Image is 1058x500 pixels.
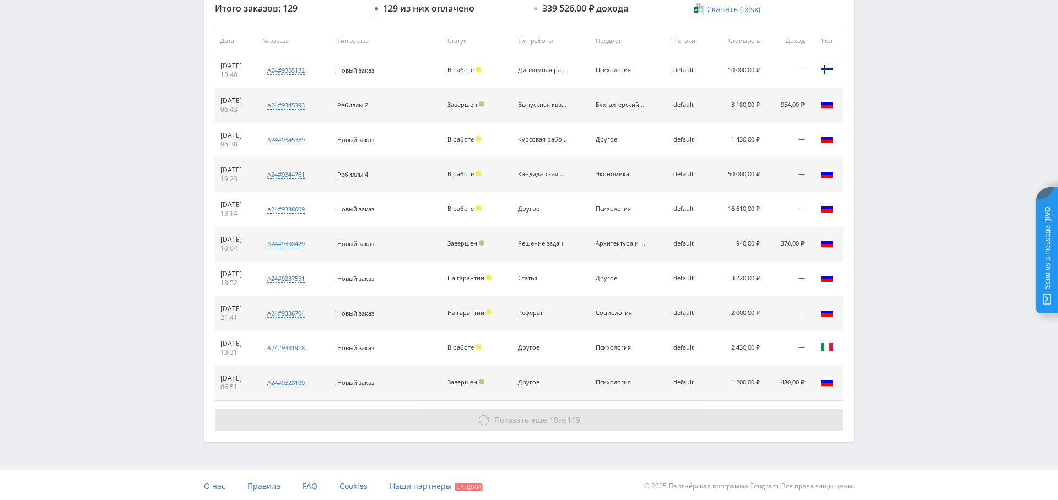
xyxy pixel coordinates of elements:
[215,29,257,53] th: Дата
[494,415,580,425] span: из
[596,171,645,178] div: Экономика
[668,29,710,53] th: Потоки
[337,344,374,352] span: Новый заказ
[518,171,568,178] div: Кандидатская диссертация
[518,309,568,317] div: Реферат
[673,171,705,178] div: default
[673,67,705,74] div: default
[220,200,251,209] div: [DATE]
[486,275,492,280] span: Холд
[479,101,484,107] span: Подтвержден
[765,296,810,331] td: —
[267,66,305,75] div: a24#9355132
[447,308,484,317] span: На гарантии
[820,167,833,180] img: rus.png
[542,3,628,13] div: 339 526,00 ₽ дохода
[710,262,765,296] td: 3 220,00 ₽
[390,481,452,491] span: Наши партнеры
[710,296,765,331] td: 2 000,00 ₽
[267,274,305,283] div: a24#9337551
[447,239,477,247] span: Завершен
[383,3,474,13] div: 129 из них оплачено
[596,240,645,247] div: Архитектура и строительство
[267,309,305,318] div: a24#9336704
[220,131,251,140] div: [DATE]
[220,209,251,218] div: 13:14
[765,331,810,366] td: —
[267,170,305,179] div: a24#9344761
[204,481,225,491] span: О нас
[596,309,645,317] div: Социология
[820,271,833,284] img: rus.png
[673,205,705,213] div: default
[215,3,364,13] div: Итого заказов: 129
[518,101,568,108] div: Выпускная квалификационная работа (ВКР)
[215,409,843,431] button: Показать ещё 10из119
[337,309,374,317] span: Новый заказ
[673,309,705,317] div: default
[707,5,760,14] span: Скачать (.xlsx)
[476,171,481,176] span: Холд
[257,29,332,53] th: № заказа
[710,123,765,157] td: 1 430,00 ₽
[447,135,474,143] span: В работе
[694,3,703,14] img: xlsx
[820,340,833,354] img: ita.png
[447,204,474,213] span: В работе
[765,29,810,53] th: Доход
[447,343,474,351] span: В работе
[447,100,477,108] span: Завершен
[820,132,833,145] img: rus.png
[765,192,810,227] td: —
[518,240,568,247] div: Решение задач
[710,192,765,227] td: 16 610,00 ₽
[447,274,484,282] span: На гарантии
[694,4,760,15] a: Скачать (.xlsx)
[220,96,251,105] div: [DATE]
[267,101,305,110] div: a24#9345393
[476,67,481,72] span: Холд
[220,270,251,279] div: [DATE]
[765,262,810,296] td: —
[337,274,374,282] span: Новый заказ
[267,378,305,387] div: a24#9328109
[476,344,481,350] span: Холд
[820,202,833,215] img: rus.png
[455,483,482,491] span: Скидки
[267,240,305,248] div: a24#9338429
[220,62,251,70] div: [DATE]
[220,313,251,322] div: 21:41
[337,170,368,178] span: Ребиллы 4
[479,379,484,384] span: Подтвержден
[596,379,645,386] div: Психология
[267,344,305,352] div: a24#9331918
[518,205,568,213] div: Другое
[267,205,305,214] div: a24#9338609
[339,481,368,491] span: Cookies
[518,275,568,282] div: Статья
[765,88,810,123] td: 954,00 ₽
[673,275,705,282] div: default
[332,29,442,53] th: Тип заказа
[303,481,317,491] span: FAQ
[220,105,251,114] div: 06:43
[710,157,765,192] td: 50 000,00 ₽
[267,135,305,144] div: a24#9345389
[765,123,810,157] td: —
[596,205,645,213] div: Психология
[596,275,645,282] div: Другое
[220,374,251,383] div: [DATE]
[673,379,705,386] div: default
[673,240,705,247] div: default
[820,63,833,76] img: fin.png
[596,136,645,143] div: Другое
[442,29,512,53] th: Статус
[596,101,645,108] div: Бухгалтерский учет и аудит
[476,205,481,211] span: Холд
[479,240,484,246] span: Подтвержден
[820,236,833,249] img: rus.png
[673,101,705,108] div: default
[220,166,251,175] div: [DATE]
[220,244,251,253] div: 10:04
[596,344,645,351] div: Психология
